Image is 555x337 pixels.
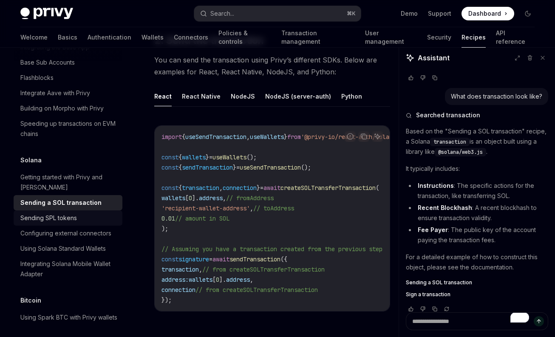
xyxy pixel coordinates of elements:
span: 0 [189,194,192,202]
span: = [209,153,212,161]
span: }); [161,296,172,304]
span: (); [246,153,257,161]
span: 'recipient-wallet-address' [161,204,250,212]
span: // Assuming you have a transaction created from the previous step [161,245,382,253]
button: Toggle dark mode [521,7,535,20]
span: , [199,266,202,273]
div: Search... [210,8,234,19]
span: address: [161,276,189,283]
span: sendTransaction [182,164,233,171]
span: address [199,194,223,202]
a: Using Solana Standard Wallets [14,241,122,256]
span: } [284,133,287,141]
strong: Fee Payer [418,226,448,233]
a: Sending a SOL transaction [14,195,122,210]
span: '@privy-io/react-auth/solana' [301,133,399,141]
span: useWallets [250,133,284,141]
a: Integrating Solana Mobile Wallet Adapter [14,256,122,282]
div: What does transaction look like? [451,92,542,101]
span: transaction [182,184,219,192]
li: : A recent blockhash to ensure transaction validity. [406,203,548,223]
div: Configuring external connectors [20,228,111,238]
div: Building on Morpho with Privy [20,103,104,113]
span: { [178,164,182,171]
a: Transaction management [281,27,354,48]
span: } [206,153,209,161]
span: import [161,133,182,141]
span: { [178,153,182,161]
button: Copy the contents from the code block [358,131,369,142]
span: ); [161,225,168,232]
button: NodeJS (server-auth) [265,86,331,106]
a: Recipes [462,27,486,48]
span: wallets [189,276,212,283]
a: Demo [401,9,418,18]
div: Sending SPL tokens [20,213,77,223]
span: // fromAddress [226,194,274,202]
span: useSendTransaction [240,164,301,171]
a: API reference [496,27,535,48]
span: = [260,184,263,192]
span: 0.01 [161,215,175,222]
a: Integrate Aave with Privy [14,85,122,101]
span: { [178,184,182,192]
a: User management [365,27,417,48]
a: Connectors [174,27,208,48]
span: (); [301,164,311,171]
a: Base Sub Accounts [14,55,122,70]
span: [ [212,276,216,283]
span: ⌘ K [347,10,356,17]
span: , [250,204,253,212]
span: wallets [182,153,206,161]
p: Based on the "Sending a SOL transaction" recipe, a Solana is an object built using a library like . [406,126,548,157]
button: NodeJS [231,86,255,106]
div: Sending a SOL transaction [20,198,102,208]
a: Support [428,9,451,18]
span: sendTransaction [229,255,280,263]
div: Integrate Aave with Privy [20,88,90,98]
button: Searched transaction [406,111,548,119]
button: Python [341,86,362,106]
span: const [161,255,178,263]
p: It typically includes: [406,164,548,174]
a: Welcome [20,27,48,48]
a: Using Spark BTC with Privy wallets [14,310,122,325]
span: @solana/web3.js [438,149,483,156]
span: ({ [280,255,287,263]
a: Sign a transaction [406,291,548,298]
a: Wallets [142,27,164,48]
span: // toAddress [253,204,294,212]
span: useSendTransaction [185,133,246,141]
div: Speeding up transactions on EVM chains [20,119,117,139]
div: Base Sub Accounts [20,57,75,68]
p: For a detailed example of how to construct this object, please see the documentation. [406,252,548,272]
button: Send message [534,316,544,326]
span: ]. [192,194,199,202]
span: transaction [161,266,199,273]
a: Flashblocks [14,70,122,85]
strong: Instructions [418,182,454,189]
span: You can send the transaction using Privy’s different SDKs. Below are examples for React, React Na... [154,54,390,78]
span: const [161,153,178,161]
span: createSOLTransferTransaction [280,184,376,192]
span: Sign a transaction [406,291,450,298]
div: Integrating Solana Mobile Wallet Adapter [20,259,117,279]
button: React Native [182,86,221,106]
strong: Recent Blockhash [418,204,472,211]
span: ]. [219,276,226,283]
span: await [263,184,280,192]
a: Configuring external connectors [14,226,122,241]
a: Building on Morpho with Privy [14,101,122,116]
span: signature [178,255,209,263]
span: from [287,133,301,141]
a: Getting started with Privy and [PERSON_NAME] [14,170,122,195]
span: Dashboard [468,9,501,18]
a: Sending SPL tokens [14,210,122,226]
span: Assistant [418,53,450,63]
span: , [223,194,226,202]
h5: Bitcoin [20,295,41,306]
textarea: To enrich screen reader interactions, please activate Accessibility in Grammarly extension settings [406,312,548,330]
li: : The public key of the account paying the transaction fees. [406,225,548,245]
a: Security [427,27,451,48]
span: { [182,133,185,141]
